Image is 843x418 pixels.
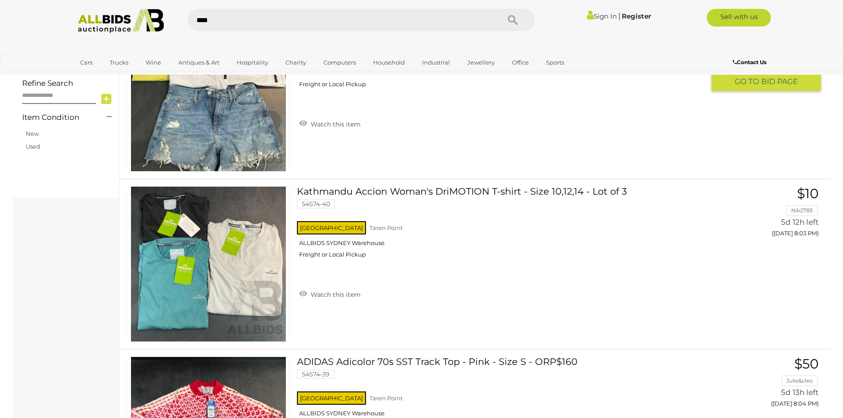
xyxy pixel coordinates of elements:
[733,58,769,67] a: Contact Us
[22,79,117,88] h4: Refine Search
[735,77,761,87] span: GO TO
[733,59,766,65] b: Contact Us
[367,55,411,70] a: Household
[140,55,167,70] a: Wine
[416,55,456,70] a: Industrial
[618,11,620,21] span: |
[308,291,361,299] span: Watch this item
[587,12,617,20] a: Sign In
[297,287,363,300] a: Watch this item
[462,55,500,70] a: Jewellery
[26,130,39,137] a: New
[540,55,570,70] a: Sports
[74,70,149,84] a: [GEOGRAPHIC_DATA]
[231,55,274,70] a: Hospitality
[622,12,651,20] a: Register
[173,55,225,70] a: Antiques & Art
[718,186,821,242] a: $10 Nik2785 5d 12h left ([DATE] 8:03 PM)
[308,120,361,128] span: Watch this item
[797,185,819,202] span: $10
[506,55,535,70] a: Office
[74,55,98,70] a: Cars
[73,9,169,33] img: Allbids.com.au
[761,77,798,87] span: BID PAGE
[707,9,771,27] a: Sell with us
[318,55,362,70] a: Computers
[491,9,535,31] button: Search
[718,357,821,412] a: $50 Julie&cleo 5d 13h left ([DATE] 8:04 PM)
[280,55,312,70] a: Charity
[304,16,704,95] a: [PERSON_NAME] Jeans T-shirt Sizes S, L & [PERSON_NAME] Shorts Size 28 - Lot of 4 54574-41 [GEOGRA...
[22,113,93,122] h4: Item Condition
[104,55,134,70] a: Trucks
[304,186,704,265] a: Kathmandu Accion Woman's DriMOTION T-shirt - Size 10,12,14 - Lot of 3 54574-40 [GEOGRAPHIC_DATA] ...
[712,72,821,91] button: GO TOBID PAGE
[131,16,286,171] img: 54574-41a.jpeg
[297,117,363,130] a: Watch this item
[131,187,286,341] img: 54574-40a.jpeg
[26,143,40,150] a: Used
[794,356,819,372] span: $50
